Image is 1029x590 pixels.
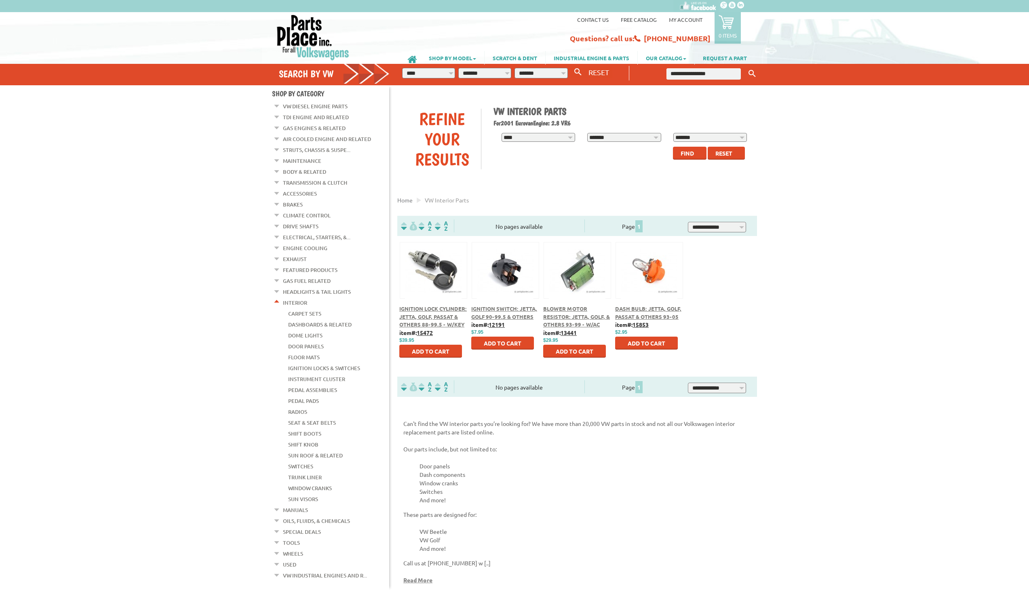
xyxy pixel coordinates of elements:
[708,147,745,160] button: Reset
[283,287,351,297] a: Headlights & Tail Lights
[420,470,751,479] li: Dash components
[288,330,323,341] a: Dome Lights
[433,382,449,392] img: Sort by Sales Rank
[669,16,702,23] a: My Account
[288,494,318,504] a: Sun Visors
[493,105,751,117] h1: VW Interior Parts
[615,321,649,328] b: item#:
[719,32,737,39] p: 0 items
[715,150,732,157] span: Reset
[288,417,336,428] a: Seat & Seat Belts
[283,505,308,515] a: Manuals
[283,188,317,199] a: Accessories
[288,428,321,439] a: Shift Boots
[615,329,627,335] span: $2.95
[283,134,371,144] a: Air Cooled Engine and Related
[288,308,321,319] a: Carpet Sets
[673,147,706,160] button: Find
[401,382,417,392] img: filterpricelow.svg
[588,68,609,76] span: RESET
[543,337,558,343] span: $29.95
[543,345,606,358] button: Add to Cart
[633,321,649,328] u: 15853
[420,527,751,536] li: VW Beetle
[615,337,678,350] button: Add to Cart
[403,419,751,436] p: Can't find the VW interior parts you’re looking for? We have more than 20,000 VW parts in stock a...
[635,381,643,393] span: 1
[288,385,337,395] a: Pedal Assemblies
[283,221,318,232] a: Drive Shafts
[283,199,303,210] a: Brakes
[485,51,545,65] a: SCRATCH & DENT
[628,339,665,347] span: Add to Cart
[288,439,318,450] a: Shift Knob
[283,232,350,242] a: Electrical, Starters, &...
[283,570,367,581] a: VW Industrial Engines and R...
[433,221,449,231] img: Sort by Sales Rank
[621,16,657,23] a: Free Catalog
[420,496,751,504] li: And more!
[584,380,681,393] div: Page
[533,119,571,127] span: Engine: 2.8 VR6
[288,461,313,472] a: Switches
[425,196,469,204] span: VW interior parts
[283,559,296,570] a: Used
[577,16,609,23] a: Contact us
[471,337,534,350] button: Add to Cart
[283,527,321,537] a: Special Deals
[283,166,326,177] a: Body & Related
[399,345,462,358] button: Add to Cart
[283,254,307,264] a: Exhaust
[493,119,751,127] h2: 2001 Eurovan
[288,363,360,373] a: Ignition Locks & Switches
[420,536,751,544] li: VW Golf
[489,321,505,328] u: 12191
[471,305,537,320] span: Ignition Switch: Jetta, Golf 90-99.5 & Others
[283,537,300,548] a: Tools
[584,219,681,232] div: Page
[615,305,681,320] span: Dash Bulb: Jetta, Golf, Passat & Others 93-05
[272,89,389,98] h4: Shop By Category
[420,487,751,496] li: Switches
[417,329,433,336] u: 15472
[283,101,348,112] a: VW Diesel Engine Parts
[397,196,413,204] a: Home
[283,145,350,155] a: Struts, Chassis & Suspe...
[585,66,612,78] button: RESET
[283,265,337,275] a: Featured Products
[695,51,755,65] a: REQUEST A PART
[283,156,321,166] a: Maintenance
[288,341,324,352] a: Door Panels
[288,472,322,483] a: Trunk Liner
[556,348,593,355] span: Add to Cart
[399,329,433,336] b: item#:
[288,352,320,362] a: Floor Mats
[420,544,751,553] li: And more!
[283,112,349,122] a: TDI Engine and Related
[401,221,417,231] img: filterpricelow.svg
[471,321,505,328] b: item#:
[283,177,347,188] a: Transmission & Clutch
[471,329,483,335] span: $7.95
[283,297,307,308] a: Interior
[421,51,484,65] a: SHOP BY MODEL
[283,548,303,559] a: Wheels
[283,123,346,133] a: Gas Engines & Related
[561,329,577,336] u: 13441
[403,576,432,584] a: Read More
[681,150,694,157] span: Find
[454,383,584,392] div: No pages available
[279,68,390,80] h4: Search by VW
[288,483,332,493] a: Window Cranks
[635,220,643,232] span: 1
[276,14,350,61] img: Parts Place Inc!
[283,210,331,221] a: Climate Control
[543,305,610,328] a: Blower Motor Resistor: Jetta, Golf, & Others 93-99 - w/AC
[493,119,501,127] span: For
[399,305,467,328] a: Ignition Lock Cylinder: Jetta, Golf, Passat & Others 88-99.5 - w/Key
[417,221,433,231] img: Sort by Headline
[283,276,331,286] a: Gas Fuel Related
